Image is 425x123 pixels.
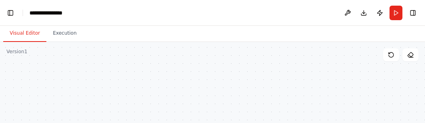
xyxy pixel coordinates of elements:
[5,7,16,19] button: Hide left sidebar
[6,48,27,55] div: Version 1
[29,9,70,17] nav: breadcrumb
[407,7,419,19] button: Hide right sidebar
[3,25,46,42] button: Visual Editor
[46,25,83,42] button: Execution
